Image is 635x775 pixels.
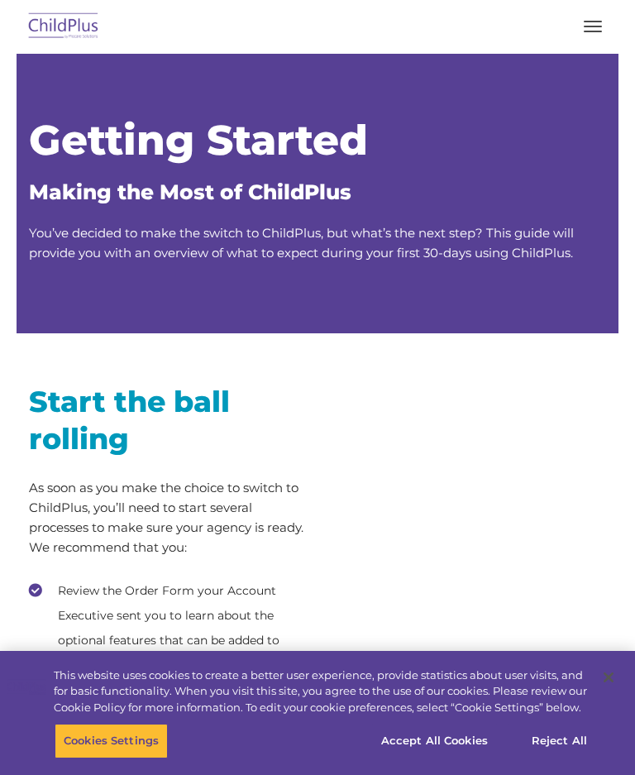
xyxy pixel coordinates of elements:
button: Cookies Settings [55,724,168,758]
p: As soon as you make the choice to switch to ChildPlus, you’ll need to start several processes to ... [29,478,305,557]
span: You’ve decided to make the switch to ChildPlus, but what’s the next step? This guide will provide... [29,225,574,261]
button: Close [590,659,627,696]
span: Getting Started [29,115,368,165]
div: This website uses cookies to create a better user experience, provide statistics about user visit... [54,667,590,716]
h2: Start the ball rolling [29,383,305,457]
button: Reject All [508,724,611,758]
button: Accept All Cookies [372,724,497,758]
span: Making the Most of ChildPlus [29,179,351,204]
img: ChildPlus by Procare Solutions [25,7,103,46]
